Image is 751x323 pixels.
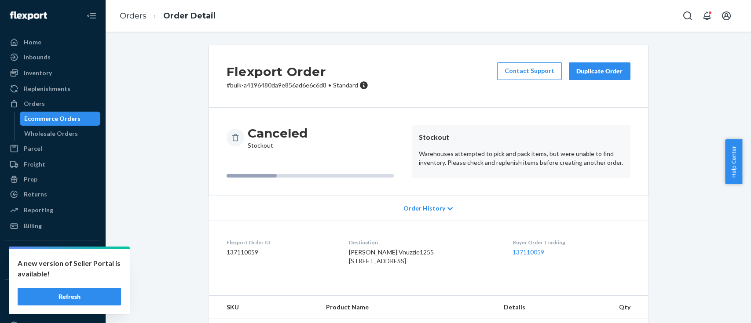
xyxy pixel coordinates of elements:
span: [PERSON_NAME] Vnuzzie1255 [STREET_ADDRESS] [349,248,434,265]
header: Stockout [419,132,623,142]
button: Fast Tags [5,287,100,301]
th: SKU [209,296,319,319]
dd: 137110059 [227,248,335,257]
span: Order History [403,204,445,213]
div: Returns [24,190,47,199]
div: Reporting [24,206,53,214]
a: Home [5,35,100,49]
div: Inbounds [24,53,51,62]
ol: breadcrumbs [113,3,223,29]
button: Open notifications [698,7,716,25]
a: Replenishments [5,82,100,96]
dt: Flexport Order ID [227,239,335,246]
div: Freight [24,160,45,169]
button: Duplicate Order [569,62,630,80]
button: Help Center [725,139,742,184]
a: Add Fast Tag [5,304,100,315]
div: Inventory [24,69,52,77]
dt: Destination [349,239,498,246]
button: Open account menu [718,7,735,25]
th: Qty [593,296,648,319]
a: Billing [5,219,100,233]
a: Wholesale Orders [20,127,101,141]
button: Refresh [18,288,121,305]
a: Orders [5,97,100,111]
div: Ecommerce Orders [24,114,81,123]
th: Details [497,296,593,319]
a: Prep [5,172,100,186]
a: Inventory [5,66,100,80]
h2: Flexport Order [227,62,368,81]
h3: Canceled [248,125,308,141]
a: Orders [120,11,147,21]
dt: Buyer Order Tracking [513,239,630,246]
a: Freight [5,157,100,171]
div: Replenishments [24,84,70,93]
div: Duplicate Order [576,67,623,76]
div: Billing [24,221,42,230]
a: 137110059 [513,248,544,256]
a: Order Detail [163,11,216,21]
span: Standard [333,81,358,89]
p: # bulk-a4196480da9e856ad6e6c6d8 [227,81,368,90]
button: Open Search Box [679,7,696,25]
a: Contact Support [497,62,562,80]
p: Warehouses attempted to pick and pack items, but were unable to find inventory. Please check and ... [419,149,623,167]
span: • [328,81,331,89]
a: Parcel [5,142,100,156]
div: Parcel [24,144,42,153]
a: Add Integration [5,265,100,276]
a: Inbounds [5,50,100,64]
div: Stockout [248,125,308,150]
a: Ecommerce Orders [20,112,101,126]
div: Home [24,38,41,47]
a: Returns [5,187,100,201]
div: Wholesale Orders [24,129,78,138]
div: Orders [24,99,45,108]
button: Integrations [5,247,100,261]
th: Product Name [319,296,497,319]
button: Close Navigation [83,7,100,25]
img: Flexport logo [10,11,47,20]
div: Prep [24,175,37,184]
a: Reporting [5,203,100,217]
p: A new version of Seller Portal is available! [18,258,121,279]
